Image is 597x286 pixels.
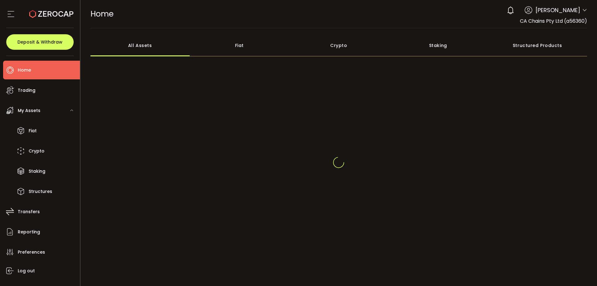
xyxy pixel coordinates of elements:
[388,35,488,56] div: Staking
[29,167,45,176] span: Staking
[18,248,45,257] span: Preferences
[6,34,74,50] button: Deposit & Withdraw
[520,17,587,25] span: CA Chains Pty Ltd (a56360)
[90,35,190,56] div: All Assets
[18,86,35,95] span: Trading
[18,207,40,216] span: Transfers
[29,147,44,156] span: Crypto
[18,106,40,115] span: My Assets
[190,35,289,56] div: Fiat
[535,6,580,14] span: [PERSON_NAME]
[488,35,587,56] div: Structured Products
[17,40,62,44] span: Deposit & Withdraw
[289,35,389,56] div: Crypto
[29,126,37,135] span: Fiat
[90,8,113,19] span: Home
[29,187,52,196] span: Structures
[18,66,31,75] span: Home
[18,227,40,237] span: Reporting
[18,266,35,275] span: Log out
